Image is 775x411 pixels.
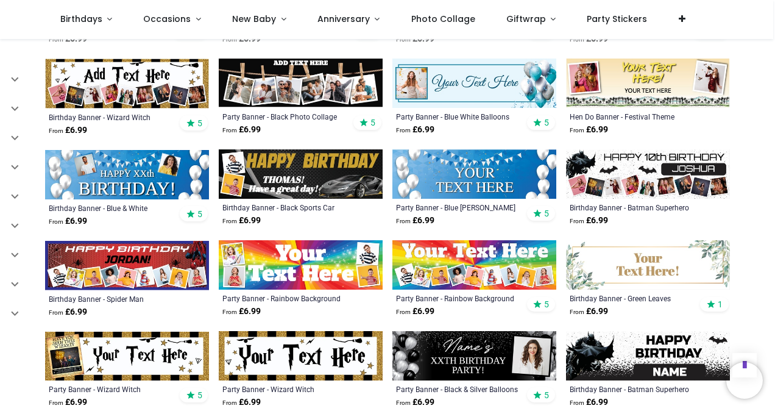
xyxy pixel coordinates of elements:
a: Birthday Banner - Batman Superhero [570,202,695,212]
span: From [49,309,63,316]
span: From [396,36,411,43]
a: Birthday Banner - Spider Man Superhero [49,294,174,304]
a: Party Banner - Rainbow Background [396,293,521,303]
strong: £ 6.99 [222,33,261,45]
a: Hen Do Banner - Festival Theme [570,112,695,121]
a: Party Banner - Blue White Balloons [396,112,521,121]
a: Party Banner - Wizard Witch [222,384,347,394]
img: Personalised Party Banner - Black Photo Collage - 6 Photo Upload [219,59,383,108]
strong: £ 6.99 [396,124,434,136]
img: Personalised Party Banner - Rainbow Background - 9 Photo Upload [392,240,556,290]
span: From [570,218,584,224]
img: Personalised Party Banner - Wizard Witch - Custom Text [219,331,383,381]
img: Personalised Happy Birthday Banner - Wizard Witch - 9 Photo Upload [45,59,209,108]
span: From [49,218,63,225]
span: 5 [544,117,549,128]
span: 1 [718,299,723,310]
img: Personalised Hen Do Banner - Festival Theme - Custom Text & 2 Photo Upload [566,59,730,108]
span: 5 [197,209,202,220]
span: 5 [197,118,202,129]
div: Party Banner - Rainbow Background [222,293,347,303]
strong: £ 6.99 [222,215,261,227]
span: From [570,309,584,315]
span: 5 [370,117,375,128]
span: 5 [544,208,549,219]
img: Personalised Party Banner - Blue Bunting & White Balloons - Custom Text [392,149,556,199]
img: Personalised Birthday Banner - Green Leaves - Custom Name [566,240,730,290]
span: From [49,36,63,43]
span: Giftwrap [506,13,546,25]
span: From [396,218,411,224]
span: From [570,127,584,134]
span: 5 [197,390,202,401]
span: From [49,399,63,406]
strong: £ 6.99 [49,306,87,318]
strong: £ 6.99 [570,396,608,409]
img: Personalised Party Banner - Wizard Witch - Custom Text & 1 Photo Upload [45,332,209,381]
span: Birthdays [60,13,102,25]
a: Birthday Banner - Black Sports Car [222,202,347,212]
span: Party Stickers [587,13,647,25]
span: From [222,309,237,315]
span: From [222,36,237,43]
a: Party Banner - Blue [PERSON_NAME] & White Balloons [396,202,521,212]
strong: £ 6.99 [49,124,87,137]
img: Personalised Party Banner - Rainbow Background - Custom Text & 4 Photo Upload [219,240,383,290]
a: Party Banner - Black Photo Collage [222,112,347,121]
span: From [396,127,411,134]
span: From [396,309,411,315]
strong: £ 6.99 [396,306,434,318]
strong: £ 6.99 [570,215,608,227]
strong: £ 6.99 [49,215,87,227]
a: Birthday Banner - Batman Superhero [570,384,695,394]
strong: £ 6.99 [396,33,434,45]
a: Birthday Banner - Blue & White [49,203,174,213]
span: From [396,399,411,406]
span: Anniversary [317,13,370,25]
strong: £ 6.99 [570,306,608,318]
span: From [222,218,237,224]
span: From [222,127,237,134]
strong: £ 6.99 [570,124,608,136]
img: Personalised Party Banner - Black & Silver Balloons - Custom Text & 1 Photo Upload [392,331,556,381]
span: New Baby [232,13,276,25]
span: 5 [544,299,549,310]
strong: £ 6.99 [222,396,261,409]
img: Personalised Happy Birthday Banner - Blue & White - Custom Age & 2 Photo Upload [45,150,209,199]
img: Personalised Party Banner - Blue White Balloons - Custom Text 1 Photo Upload [392,59,556,108]
span: Occasions [143,13,191,25]
img: Personalised Happy Birthday Banner - Black Sports Car - Custom Name & 2 Photo Upload [219,149,383,199]
span: 5 [544,390,549,401]
span: Photo Collage [411,13,475,25]
strong: £ 6.99 [396,215,434,227]
strong: £ 6.99 [49,396,87,409]
strong: £ 6.99 [222,306,261,318]
strong: £ 6.99 [396,396,434,409]
img: Personalised Happy Birthday Banner - Batman Superhero - Custom Name [566,331,730,381]
strong: £ 6.99 [570,33,608,45]
strong: £ 6.99 [49,33,87,45]
a: Party Banner - Black & Silver Balloons [396,384,521,394]
a: Party Banner - Wizard Witch [49,384,174,394]
a: Birthday Banner - Green Leaves [570,293,695,303]
span: From [49,127,63,134]
span: From [222,399,237,406]
a: Birthday Banner - Wizard Witch [49,112,174,122]
span: From [570,36,584,43]
strong: £ 6.99 [222,124,261,136]
span: From [570,399,584,406]
img: Personalised Happy Birthday Banner - Batman Superhero - Custom Name & 9 Photo Upload [566,149,730,199]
